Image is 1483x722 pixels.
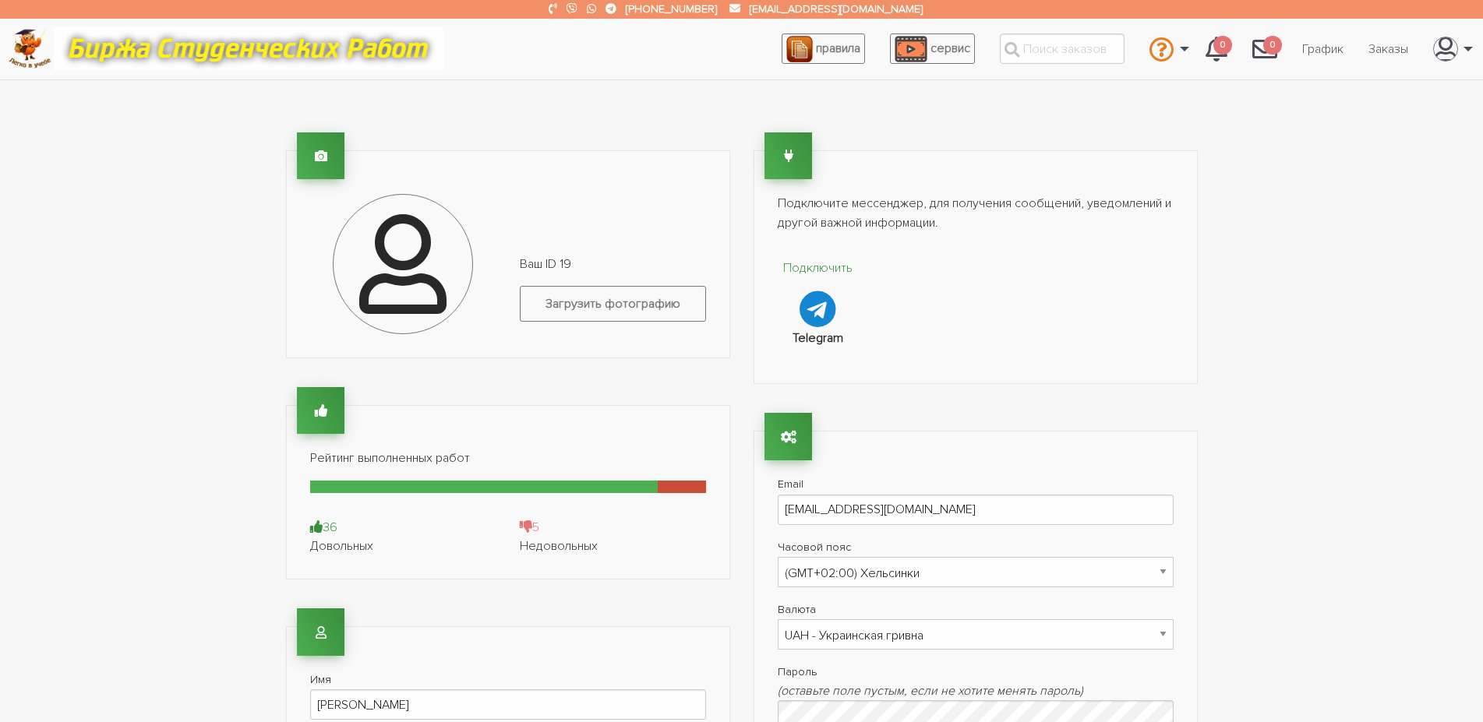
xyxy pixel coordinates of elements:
label: Имя [310,670,706,689]
input: Поиск заказов [1000,33,1125,64]
label: Загрузить фотографию [520,286,706,321]
p: Подключите мессенджер, для получения сообщений, уведомлений и другой важной информации. [778,194,1174,234]
label: Часовой пояс [778,537,1174,557]
p: Подключить [778,259,860,279]
label: Пароль [778,662,1174,681]
img: logo-c4363faeb99b52c628a42810ed6dfb4293a56d4e4775eb116515dfe7f33672af.png [9,29,51,69]
span: сервис [930,41,970,56]
p: Рейтинг выполненных работ [310,449,706,469]
img: motto-12e01f5a76059d5f6a28199ef077b1f78e012cfde436ab5cf1d4517935686d32.gif [54,27,443,70]
div: Ваш ID 19 [508,255,718,333]
img: play_icon-49f7f135c9dc9a03216cfdbccbe1e3994649169d890fb554cedf0eac35a01ba8.png [895,36,927,62]
a: Подключить [778,259,860,328]
span: 0 [1213,36,1232,55]
a: сервис [890,33,975,64]
div: 5 [520,518,706,537]
span: правила [816,41,860,56]
a: 0 [1193,28,1240,70]
label: Email [778,474,1174,494]
a: 0 [1240,28,1290,70]
a: [EMAIL_ADDRESS][DOMAIN_NAME] [750,2,923,16]
strong: Telegram [793,330,843,346]
div: Недовольных [520,537,706,555]
a: [PHONE_NUMBER] [626,2,717,16]
div: 36 [310,518,496,537]
label: Валюта [778,600,1174,619]
i: (оставьте поле пустым, если не хотите менять пароль) [778,683,1083,699]
img: agreement_icon-feca34a61ba7f3d1581b08bc946b2ec1ccb426f67415f344566775c155b7f62c.png [786,36,813,62]
span: 0 [1263,36,1282,55]
div: Довольных [310,537,496,555]
a: Заказы [1356,34,1421,64]
a: График [1290,34,1356,64]
a: правила [782,33,865,64]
